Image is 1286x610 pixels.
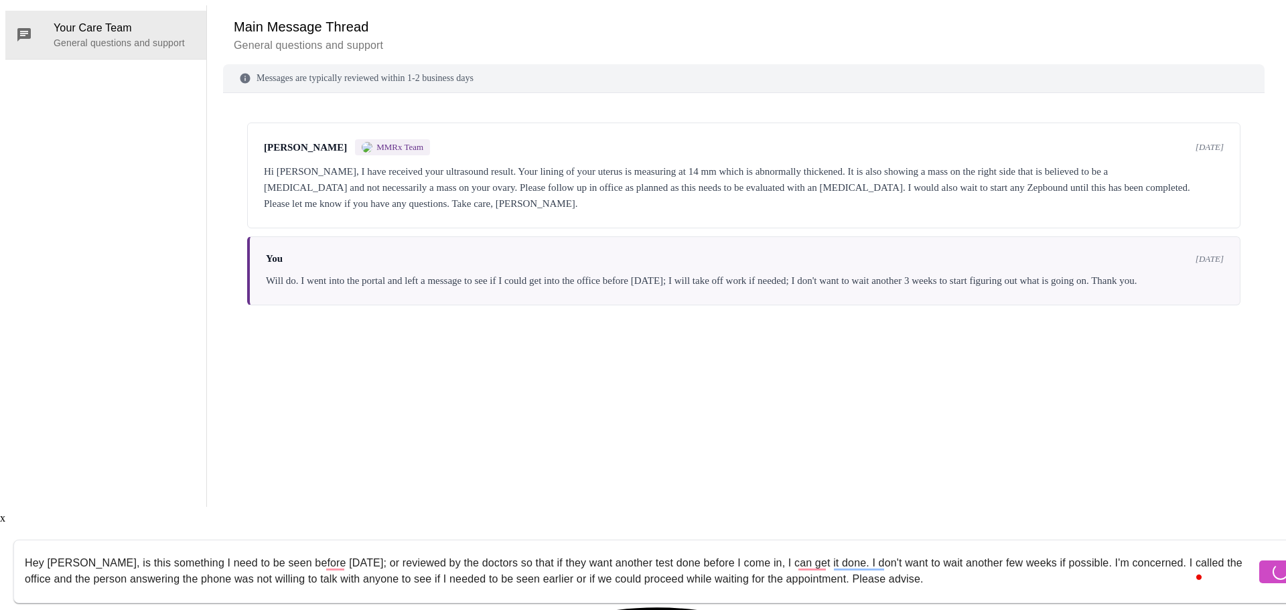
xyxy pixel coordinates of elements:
[54,36,196,50] p: General questions and support
[234,37,1254,54] p: General questions and support
[266,253,283,264] span: You
[223,64,1265,93] div: Messages are typically reviewed within 1-2 business days
[1196,142,1224,153] span: [DATE]
[362,142,372,153] img: MMRX
[264,163,1224,212] div: Hi [PERSON_NAME], I have received your ultrasound result. Your lining of your uterus is measuring...
[54,20,196,36] span: Your Care Team
[1196,254,1224,264] span: [DATE]
[376,142,423,153] span: MMRx Team
[5,11,206,59] div: Your Care TeamGeneral questions and support
[234,16,1254,37] h6: Main Message Thread
[266,273,1224,289] div: Will do. I went into the portal and left a message to see if I could get into the office before [...
[264,142,347,153] span: [PERSON_NAME]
